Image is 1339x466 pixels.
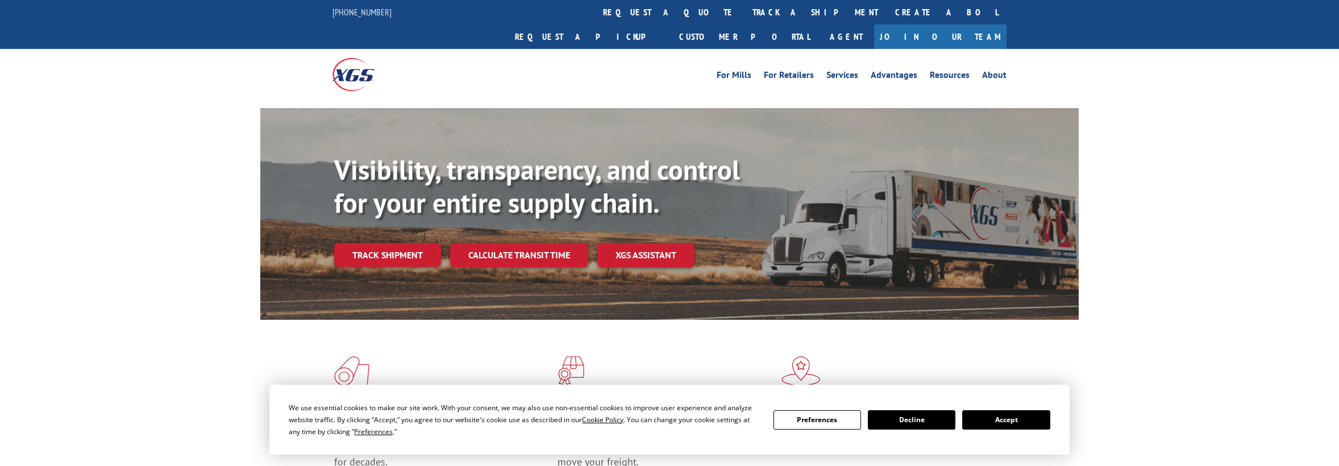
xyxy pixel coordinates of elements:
a: Resources [930,71,970,83]
a: Join Our Team [874,24,1007,49]
a: Advantages [871,71,917,83]
a: Request a pickup [506,24,671,49]
div: We use essential cookies to make our site work. With your consent, we may also use non-essential ... [289,402,759,438]
div: Cookie Consent Prompt [269,385,1070,455]
img: xgs-icon-focused-on-flooring-red [558,356,584,386]
a: For Retailers [764,71,814,83]
b: Visibility, transparency, and control for your entire supply chain. [334,152,740,220]
a: Track shipment [334,243,441,267]
a: Agent [818,24,874,49]
button: Decline [868,410,955,430]
a: Services [826,71,858,83]
img: xgs-icon-total-supply-chain-intelligence-red [334,356,369,386]
a: [PHONE_NUMBER] [332,6,392,18]
button: Accept [962,410,1050,430]
img: xgs-icon-flagship-distribution-model-red [781,356,821,386]
a: About [982,71,1007,83]
button: Preferences [774,410,861,430]
a: XGS ASSISTANT [597,243,695,267]
a: For Mills [717,71,751,83]
span: Cookie Policy [582,415,623,424]
span: Preferences [354,427,393,436]
a: Calculate transit time [450,243,588,267]
a: Customer Portal [671,24,818,49]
